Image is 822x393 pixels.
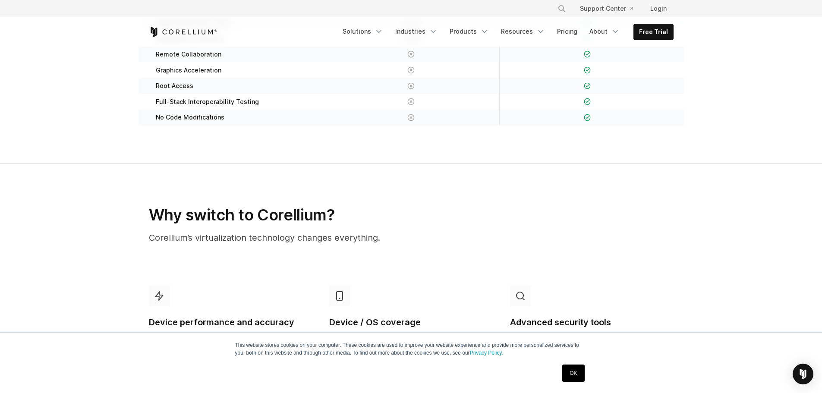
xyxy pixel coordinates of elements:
[156,82,193,90] span: Root Access
[407,114,415,121] img: X
[235,341,587,357] p: This website stores cookies on your computer. These cookies are used to improve your website expe...
[793,364,813,384] div: Open Intercom Messenger
[573,1,640,16] a: Support Center
[390,24,443,39] a: Industries
[156,98,259,106] span: Full-Stack Interoperability Testing
[407,66,415,74] img: X
[584,82,591,90] img: Checkmark
[149,205,493,224] h2: Why switch to Corellium?
[634,24,673,40] a: Free Trial
[407,98,415,105] img: X
[584,66,591,74] img: Checkmark
[562,365,584,382] a: OK
[407,50,415,58] img: X
[149,317,312,328] h4: Device performance and accuracy
[407,82,415,90] img: X
[149,27,217,37] a: Corellium Home
[156,113,224,121] span: No Code Modifications
[149,231,493,244] p: Corellium’s virtualization technology changes everything.
[547,1,674,16] div: Navigation Menu
[584,50,591,58] img: Checkmark
[470,350,503,356] a: Privacy Policy.
[584,24,625,39] a: About
[496,24,550,39] a: Resources
[156,66,221,74] span: Graphics Acceleration
[510,317,674,328] h4: Advanced security tools
[552,24,583,39] a: Pricing
[643,1,674,16] a: Login
[444,24,494,39] a: Products
[156,50,221,58] span: Remote Collaboration
[584,114,591,121] img: Checkmark
[554,1,570,16] button: Search
[584,98,591,105] img: Checkmark
[337,24,388,39] a: Solutions
[337,24,674,40] div: Navigation Menu
[329,317,493,328] h4: Device / OS coverage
